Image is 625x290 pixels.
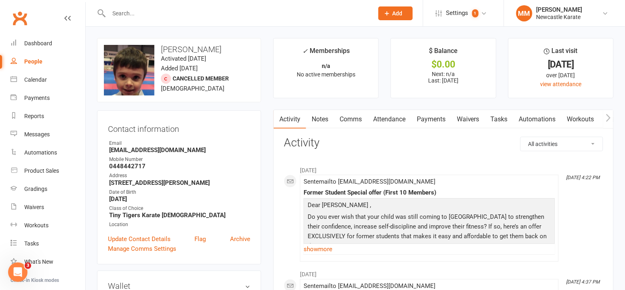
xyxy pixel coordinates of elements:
[108,234,171,244] a: Update Contact Details
[367,110,411,129] a: Attendance
[304,282,435,290] span: Sent email to [EMAIL_ADDRESS][DOMAIN_NAME]
[8,262,27,282] iframe: Intercom live chat
[334,110,367,129] a: Comms
[109,163,250,170] strong: 0448442717
[322,63,330,69] strong: n/a
[566,279,600,285] i: [DATE] 4:37 PM
[398,71,488,84] p: Next: n/a Last: [DATE]
[11,235,85,253] a: Tasks
[485,110,513,129] a: Tasks
[302,46,350,61] div: Memberships
[544,46,578,60] div: Last visit
[11,34,85,53] a: Dashboard
[24,149,57,156] div: Automations
[11,125,85,144] a: Messages
[24,113,44,119] div: Reports
[108,244,176,254] a: Manage Comms Settings
[109,140,250,147] div: Email
[161,65,198,72] time: Added [DATE]
[109,172,250,180] div: Address
[398,60,488,69] div: $0.00
[284,162,603,175] li: [DATE]
[11,107,85,125] a: Reports
[306,200,553,212] p: Dear [PERSON_NAME]
[302,47,308,55] i: ✓
[104,45,254,54] h3: [PERSON_NAME]
[540,81,581,87] a: view attendance
[11,53,85,71] a: People
[429,46,458,60] div: $ Balance
[516,71,606,80] div: over [DATE]
[25,262,31,269] span: 3
[306,110,334,129] a: Notes
[108,121,250,133] h3: Contact information
[106,8,368,19] input: Search...
[24,40,52,47] div: Dashboard
[11,198,85,216] a: Waivers
[109,156,250,163] div: Mobile Number
[446,4,468,22] span: Settings
[304,189,555,196] div: Former Student Special offer (First 10 Members)
[11,89,85,107] a: Payments
[24,240,39,247] div: Tasks
[24,95,50,101] div: Payments
[11,180,85,198] a: Gradings
[161,55,206,62] time: Activated [DATE]
[173,75,229,82] span: Cancelled member
[109,212,250,219] strong: Tiny Tigers Karate [DEMOGRAPHIC_DATA]
[378,6,413,20] button: Add
[304,178,435,185] span: Sent email to [EMAIL_ADDRESS][DOMAIN_NAME]
[109,188,250,196] div: Date of Birth
[308,213,547,250] span: Do you ever wish that your child was still coming to [GEOGRAPHIC_DATA] to strengthen their confid...
[195,234,206,244] a: Flag
[24,222,49,229] div: Workouts
[161,85,224,92] span: [DEMOGRAPHIC_DATA]
[109,146,250,154] strong: [EMAIL_ADDRESS][DOMAIN_NAME]
[536,13,583,21] div: Newcastle Karate
[104,45,154,105] img: image1564380681.png
[11,144,85,162] a: Automations
[297,71,355,78] span: No active memberships
[10,8,30,28] a: Clubworx
[472,9,479,17] span: 1
[284,266,603,279] li: [DATE]
[230,234,250,244] a: Archive
[109,195,250,203] strong: [DATE]
[11,71,85,89] a: Calendar
[370,201,371,209] span: ,
[109,221,250,229] div: Location
[393,10,403,17] span: Add
[11,216,85,235] a: Workouts
[411,110,451,129] a: Payments
[536,6,583,13] div: [PERSON_NAME]
[24,131,50,138] div: Messages
[11,253,85,271] a: What's New
[109,179,250,186] strong: [STREET_ADDRESS][PERSON_NAME]
[451,110,485,129] a: Waivers
[562,110,600,129] a: Workouts
[516,5,532,21] div: MM
[24,76,47,83] div: Calendar
[513,110,562,129] a: Automations
[24,186,47,192] div: Gradings
[109,205,250,212] div: Class of Choice
[24,204,44,210] div: Waivers
[24,258,53,265] div: What's New
[516,60,606,69] div: [DATE]
[304,243,555,255] a: show more
[274,110,306,129] a: Activity
[566,175,600,180] i: [DATE] 4:22 PM
[11,162,85,180] a: Product Sales
[284,137,603,149] h3: Activity
[24,58,42,65] div: People
[24,167,59,174] div: Product Sales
